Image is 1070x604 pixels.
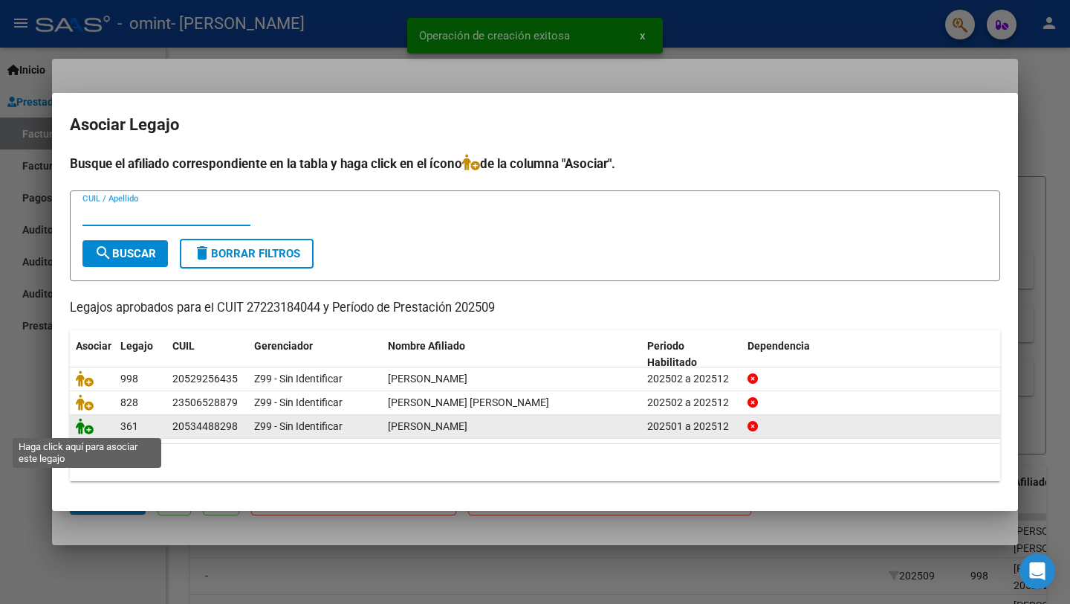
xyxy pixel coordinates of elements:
[94,244,112,262] mat-icon: search
[120,396,138,408] span: 828
[166,330,248,379] datatable-header-cell: CUIL
[647,340,697,369] span: Periodo Habilitado
[388,396,549,408] span: NAVARRO ALAN GABRIEL
[114,330,166,379] datatable-header-cell: Legajo
[180,239,314,269] button: Borrar Filtros
[647,418,736,435] div: 202501 a 202512
[120,420,138,432] span: 361
[254,420,343,432] span: Z99 - Sin Identificar
[70,330,114,379] datatable-header-cell: Asociar
[647,394,736,411] div: 202502 a 202512
[193,247,300,260] span: Borrar Filtros
[254,340,313,352] span: Gerenciador
[172,394,238,411] div: 23506528879
[172,370,238,388] div: 20529256435
[382,330,641,379] datatable-header-cell: Nombre Afiliado
[254,396,343,408] span: Z99 - Sin Identificar
[254,373,343,385] span: Z99 - Sin Identificar
[70,444,1000,481] div: 3 registros
[641,330,742,379] datatable-header-cell: Periodo Habilitado
[193,244,211,262] mat-icon: delete
[172,340,195,352] span: CUIL
[94,247,156,260] span: Buscar
[70,111,1000,139] h2: Asociar Legajo
[742,330,1001,379] datatable-header-cell: Dependencia
[120,340,153,352] span: Legajo
[748,340,810,352] span: Dependencia
[70,299,1000,318] p: Legajos aprobados para el CUIT 27223184044 y Período de Prestación 202509
[76,340,111,352] span: Asociar
[647,370,736,388] div: 202502 a 202512
[172,418,238,435] div: 20534488298
[70,154,1000,173] h4: Busque el afiliado correspondiente en la tabla y haga click en el ícono de la columna "Asociar".
[388,340,465,352] span: Nombre Afiliado
[120,373,138,385] span: 998
[248,330,382,379] datatable-header-cell: Gerenciador
[1019,553,1055,589] div: Open Intercom Messenger
[388,420,467,432] span: ZARATE THIAGO EZEQUIEL
[82,240,168,267] button: Buscar
[388,373,467,385] span: SCHEK FEDERICO AGUSTIN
